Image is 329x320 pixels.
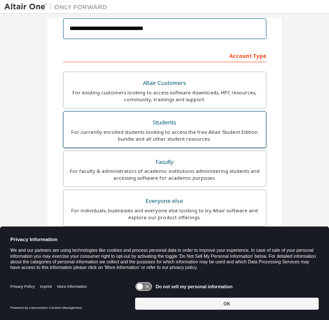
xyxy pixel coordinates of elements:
div: For individuals, businesses and everyone else looking to try Altair software and explore our prod... [69,207,261,221]
img: Altair One [4,3,112,11]
div: For currently enrolled students looking to access the free Altair Student Edition bundle and all ... [69,129,261,142]
div: Account Type [63,48,266,62]
div: Faculty [69,156,261,168]
div: Students [69,117,261,129]
div: For faculty & administrators of academic institutions administering students and accessing softwa... [69,168,261,181]
div: Everyone else [69,195,261,207]
div: Altair Customers [69,77,261,89]
div: For existing customers looking to access software downloads, HPC resources, community, trainings ... [69,89,261,103]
